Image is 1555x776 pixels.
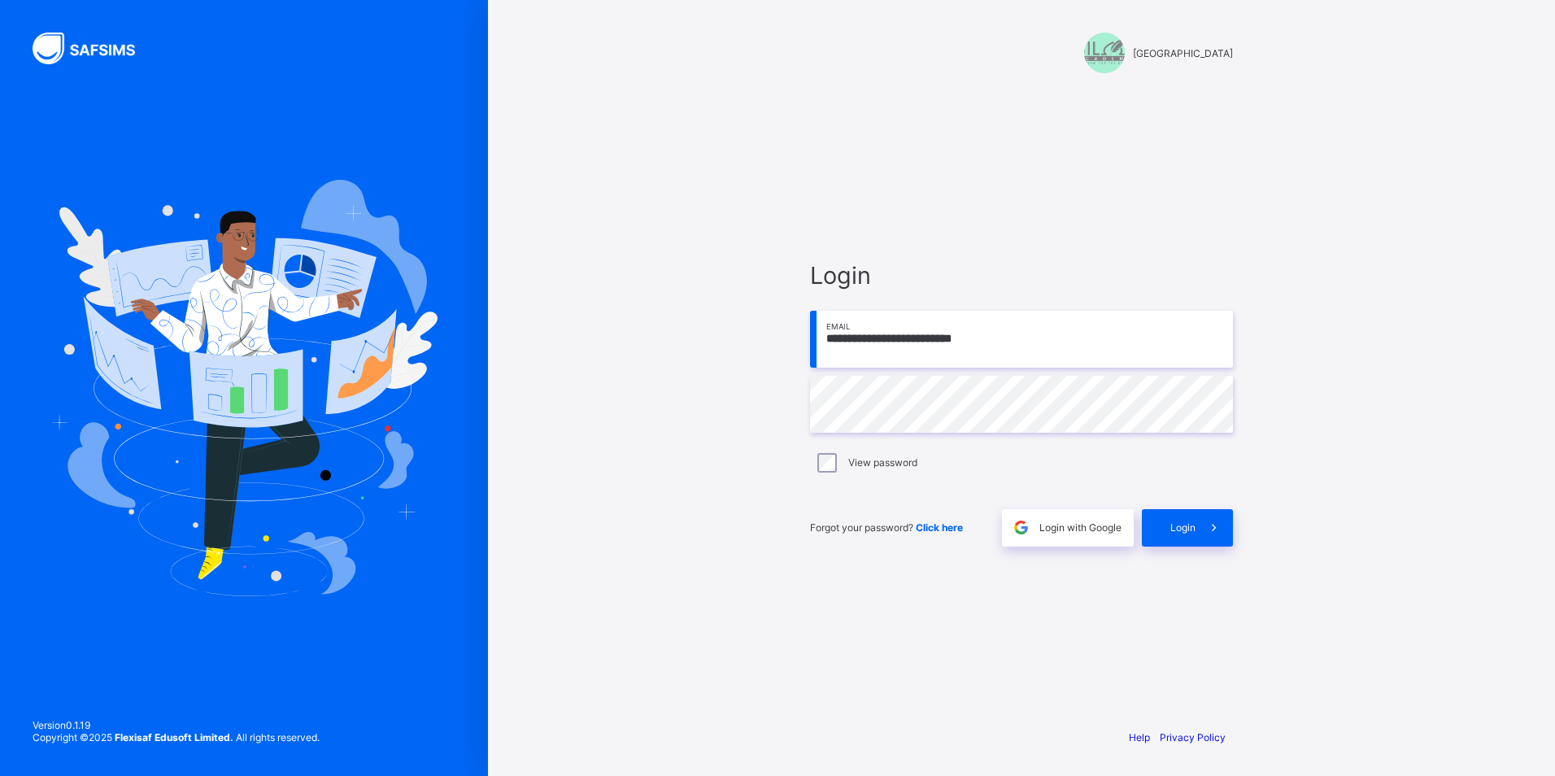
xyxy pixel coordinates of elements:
label: View password [848,456,917,469]
img: Hero Image [50,180,438,596]
span: Forgot your password? [810,521,963,534]
a: Click here [916,521,963,534]
span: Login [810,261,1233,290]
span: [GEOGRAPHIC_DATA] [1133,47,1233,59]
a: Help [1129,731,1150,743]
img: google.396cfc9801f0270233282035f929180a.svg [1012,518,1030,537]
span: Copyright © 2025 All rights reserved. [33,731,320,743]
span: Login [1170,521,1196,534]
span: Login with Google [1039,521,1122,534]
strong: Flexisaf Edusoft Limited. [115,731,233,743]
img: SAFSIMS Logo [33,33,155,64]
span: Version 0.1.19 [33,719,320,731]
a: Privacy Policy [1160,731,1226,743]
